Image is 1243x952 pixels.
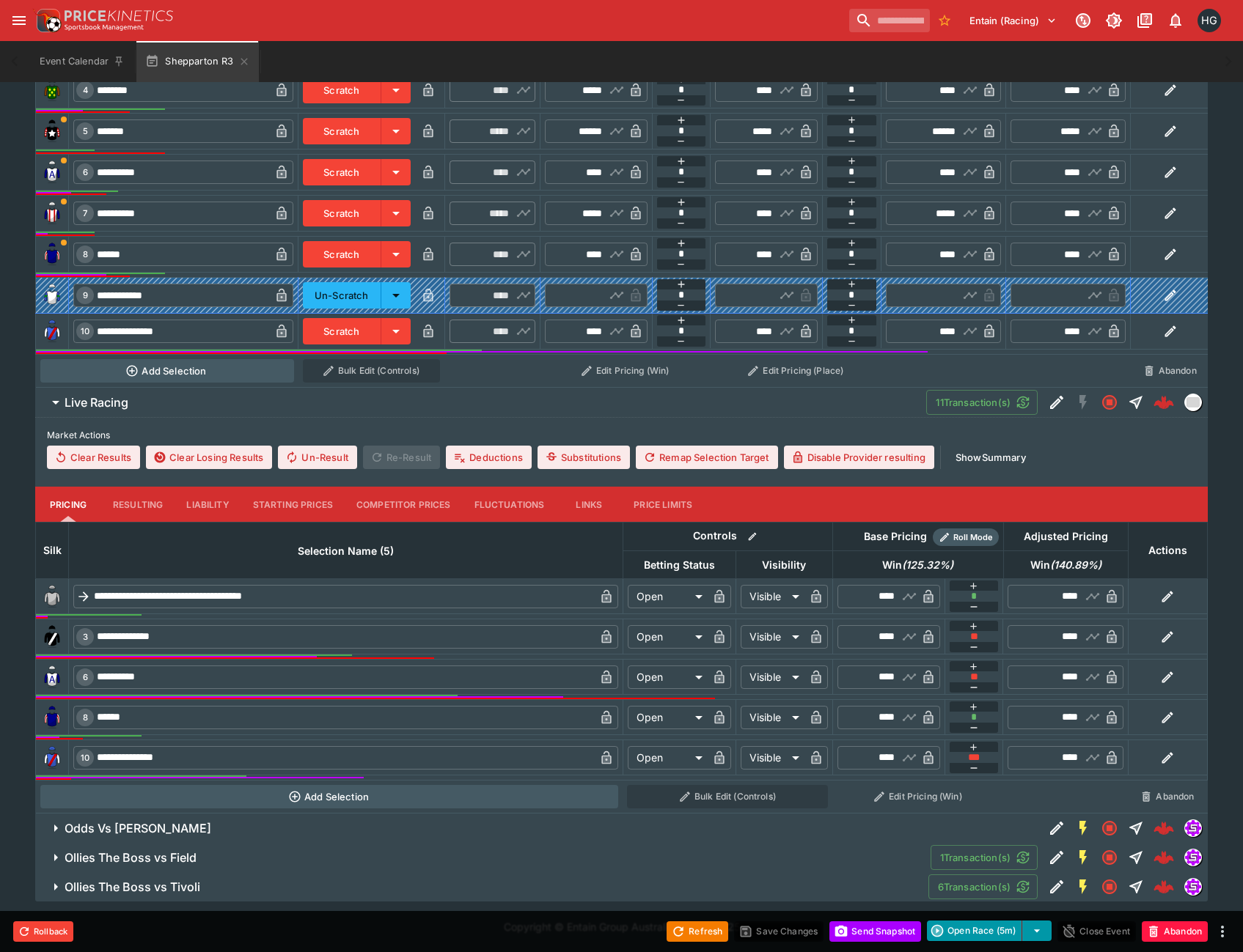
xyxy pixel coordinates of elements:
h6: Live Racing [65,395,128,410]
button: Edit Pricing (Place) [715,359,877,383]
span: 7 [80,208,90,218]
span: 9 [80,290,91,300]
img: runner 9 [40,284,64,307]
button: 6Transaction(s) [928,874,1038,899]
button: Bulk Edit (Controls) [627,785,828,808]
th: Silk [36,523,69,579]
div: Open [628,625,708,649]
button: Edit Pricing (Win) [544,359,706,383]
span: Visibility [746,556,822,574]
button: Toggle light/dark mode [1101,7,1127,34]
button: Remap Selection Target [636,446,778,469]
button: SGM Disabled [1070,389,1096,416]
img: runner 4 [40,78,64,102]
div: Visible [741,625,804,649]
button: Edit Detail [1044,874,1070,900]
button: No Bookmarks [933,9,956,32]
button: Event Calendar [31,41,133,82]
span: 8 [80,712,91,723]
svg: Closed [1101,819,1118,837]
span: Re-Result [363,446,440,469]
button: Pricing [35,487,101,522]
button: SGM Enabled [1070,844,1096,871]
button: Un-Result [278,446,356,469]
button: Price Limits [622,487,704,522]
input: search [849,9,930,32]
img: runner 6 [40,665,64,689]
button: Refresh [667,921,728,942]
button: Edit Pricing (Win) [837,785,999,808]
img: runner 6 [40,160,64,184]
button: Abandon [1142,921,1208,942]
img: simulator [1185,849,1201,866]
h6: Ollies The Boss vs Field [65,850,197,866]
button: Scratch [303,200,381,226]
button: ShowSummary [947,446,1035,469]
img: simulator [1185,879,1201,895]
span: 6 [80,672,91,682]
div: 071327c7-aca9-45fe-9085-973036ec490f [1154,818,1174,838]
button: Ollies The Boss vs Tivoli [35,872,928,901]
img: Sportsbook Management [65,24,144,31]
button: Closed [1096,874,1123,900]
button: open drawer [6,7,32,34]
div: Base Pricing [858,528,933,546]
button: Scratch [303,318,381,344]
div: Open [628,746,708,770]
div: Visible [741,585,804,608]
button: Deductions [446,446,532,469]
h6: Odds Vs [PERSON_NAME] [65,821,211,836]
em: ( 140.89 %) [1050,556,1101,574]
button: 1Transaction(s) [931,845,1038,870]
button: Open Race (5m) [927,920,1022,941]
h6: Ollies The Boss vs Tivoli [65,879,200,895]
img: runner 10 [40,746,64,770]
img: runner 3 [40,625,64,649]
div: 3c475e29-1c1f-4954-bf57-3f9ecfa105b5 [1154,392,1174,413]
div: simulator [1184,849,1202,866]
div: simulator [1184,878,1202,896]
th: Controls [623,523,832,551]
img: logo-cerberus--red.svg [1154,818,1174,838]
img: logo-cerberus--red.svg [1154,392,1174,413]
button: more [1214,923,1231,940]
div: liveracing [1184,394,1202,411]
button: Liability [175,487,241,522]
button: Add Selection [40,359,294,383]
span: 3 [80,632,91,642]
img: simulator [1185,820,1201,836]
svg: Closed [1101,394,1118,411]
button: Hamish Gooch [1193,4,1225,37]
label: Market Actions [47,424,1196,446]
svg: Closed [1101,878,1118,896]
span: 5 [80,126,91,136]
div: simulator [1184,819,1202,837]
button: Select Tenant [961,9,1066,32]
img: logo-cerberus--red.svg [1154,847,1174,868]
span: 10 [78,326,92,336]
button: Scratch [303,77,381,103]
button: 11Transaction(s) [926,390,1038,415]
button: Closed [1096,844,1123,871]
span: Win(140.89%) [1014,556,1118,574]
button: Clear Losing Results [146,446,272,469]
button: Abandon [1135,359,1206,383]
img: runner 8 [40,243,64,266]
button: Add Selection [40,785,619,808]
button: Edit Detail [1044,815,1070,841]
span: Mark an event as closed and abandoned. [1142,923,1208,937]
div: Hamish Gooch [1198,9,1221,32]
span: Betting Status [628,556,731,574]
button: select merge strategy [1022,920,1052,941]
button: Straight [1123,844,1149,871]
button: Notifications [1162,7,1189,34]
th: Actions [1128,523,1207,579]
button: SGM Enabled [1070,815,1096,841]
button: Links [556,487,622,522]
em: ( 125.32 %) [902,556,953,574]
img: runner 7 [40,202,64,225]
div: Open [628,706,708,729]
button: Live Racing [35,388,926,417]
span: 4 [80,85,91,95]
svg: Closed [1101,849,1118,866]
